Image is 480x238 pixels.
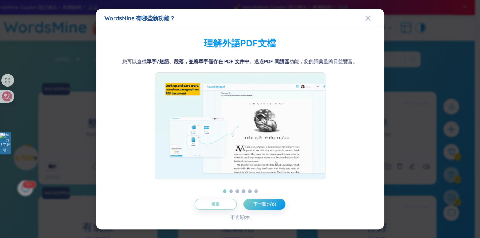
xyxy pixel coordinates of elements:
font: 下一頁 (1/6) [253,201,276,207]
button: 關閉 [365,9,384,28]
font: 。透過 [249,58,264,65]
button: 下一頁 (1/6) [243,199,285,210]
font: PDF 閱讀器 [264,58,289,65]
font: 功能，您的詞彙量將日益豐富。 [289,58,358,65]
font: 後退 [211,201,220,207]
font: 理解外語PDF文檔 [204,37,276,49]
font: 單字/短語、段落，並將單字儲存在 PDF 文件中 [147,58,249,65]
font: 不再顯示 [230,214,250,220]
font: 您可以查找 [122,58,147,65]
button: 後退 [195,199,237,210]
font: WordsMine 有哪些新功能？ [104,15,175,22]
